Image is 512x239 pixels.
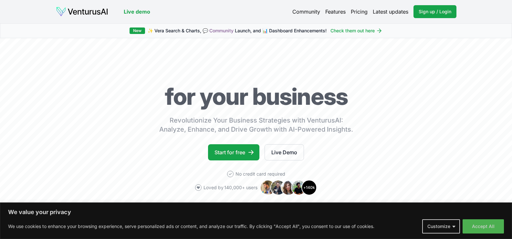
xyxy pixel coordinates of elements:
p: We value your privacy [8,208,504,216]
a: Features [325,8,346,16]
a: Community [209,28,234,33]
img: Avatar 2 [270,180,286,195]
a: Start for free [208,144,259,160]
img: Avatar 3 [281,180,296,195]
button: Customize [422,219,460,234]
a: Community [292,8,320,16]
a: Latest updates [373,8,408,16]
img: Avatar 1 [260,180,276,195]
img: Avatar 4 [291,180,307,195]
a: Live demo [124,8,150,16]
span: ✨ Vera Search & Charts, 💬 Launch, and 📊 Dashboard Enhancements! [148,27,327,34]
a: Check them out here [330,27,382,34]
a: Pricing [351,8,368,16]
button: Accept All [463,219,504,234]
p: We use cookies to enhance your browsing experience, serve personalized ads or content, and analyz... [8,223,374,230]
img: logo [56,6,108,17]
a: Live Demo [265,144,304,160]
div: New [130,27,145,34]
a: Sign up / Login [413,5,456,18]
span: Sign up / Login [419,8,451,15]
